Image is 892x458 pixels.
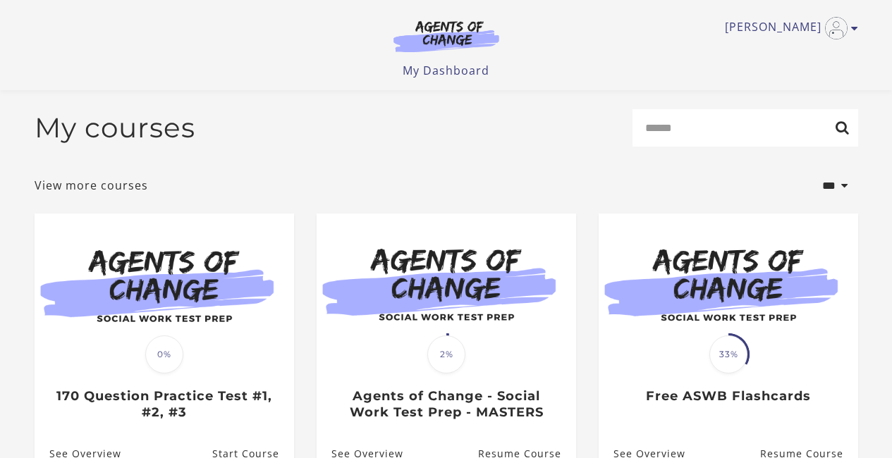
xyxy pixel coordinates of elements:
[35,177,148,194] a: View more courses
[35,111,195,144] h2: My courses
[709,335,747,373] span: 33%
[145,335,183,373] span: 0%
[427,335,465,373] span: 2%
[49,388,279,420] h3: 170 Question Practice Test #1, #2, #3
[379,20,514,52] img: Agents of Change Logo
[725,17,851,39] a: Toggle menu
[613,388,843,404] h3: Free ASWB Flashcards
[331,388,561,420] h3: Agents of Change - Social Work Test Prep - MASTERS
[403,63,489,78] a: My Dashboard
